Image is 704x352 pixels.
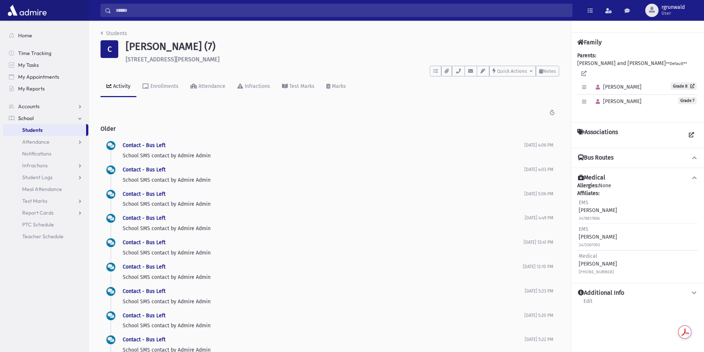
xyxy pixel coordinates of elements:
div: [PERSON_NAME] and [PERSON_NAME] [577,52,698,116]
a: Contact - Bus Left [123,312,166,319]
h4: Additional Info [578,289,624,297]
a: Contact - Bus Left [123,191,166,197]
nav: breadcrumb [101,30,127,40]
a: Enrollments [136,76,184,97]
a: Students [3,124,86,136]
h4: Medical [578,174,605,182]
span: Time Tracking [18,50,51,57]
a: Home [3,30,88,41]
span: My Appointments [18,74,59,80]
span: My Tasks [18,62,39,68]
span: Notes [543,68,556,74]
span: [DATE] 4:03 PM [524,167,553,172]
h1: [PERSON_NAME] (7) [126,40,559,53]
p: School SMS contact by Admire Admin [123,298,525,305]
span: School [18,115,34,122]
p: School SMS contact by Admire Admin [123,322,524,329]
button: Additional Info [577,289,698,297]
a: My Appointments [3,71,88,83]
span: Grade 7 [678,97,697,104]
button: Notes [536,66,559,76]
a: Contact - Bus Left [123,142,166,148]
a: Teacher Schedule [3,230,88,242]
span: [DATE] 4:49 PM [525,215,553,221]
a: Infractions [231,76,276,97]
div: Test Marks [288,83,314,89]
span: Medical [579,253,597,259]
span: Test Marks [22,198,47,204]
span: Students [22,127,42,133]
span: PTC Schedule [22,221,54,228]
a: Grade 8 [671,82,697,90]
a: Infractions [3,160,88,171]
span: My Reports [18,85,45,92]
a: Student Logs [3,171,88,183]
p: School SMS contact by Admire Admin [123,176,524,184]
a: Meal Attendance [3,183,88,195]
a: School [3,112,88,124]
span: [DATE] 5:22 PM [525,337,553,342]
span: [DATE] 5:06 PM [524,191,553,196]
span: Meal Attendance [22,186,62,192]
span: [PERSON_NAME] [592,98,642,105]
a: Activity [101,76,136,97]
span: Student Logs [22,174,52,181]
a: Time Tracking [3,47,88,59]
p: School SMS contact by Admire Admin [123,273,523,281]
small: [PHONE_NUMBER] [579,270,614,274]
button: Bus Routes [577,154,698,162]
h6: [STREET_ADDRESS][PERSON_NAME] [126,56,559,63]
span: Accounts [18,103,40,110]
a: Students [101,30,127,37]
a: Test Marks [276,76,320,97]
h2: Older [101,119,559,138]
span: EMS [579,199,588,206]
div: [PERSON_NAME] [579,199,617,222]
a: Contact - Bus Left [123,215,166,221]
a: Accounts [3,100,88,112]
a: Test Marks [3,195,88,207]
a: PTC Schedule [3,219,88,230]
p: School SMS contact by Admire Admin [123,225,525,232]
h4: Family [577,39,602,46]
a: Marks [320,76,352,97]
a: Contact - Bus Left [123,336,166,343]
span: User [662,10,685,16]
div: [PERSON_NAME] [579,225,617,249]
h4: Associations [577,129,618,142]
span: [DATE] 5:23 PM [525,288,553,294]
span: rgrunwald [662,4,685,10]
p: School SMS contact by Admire Admin [123,200,524,208]
span: [DATE] 4:06 PM [524,143,553,148]
div: Attendance [197,83,225,89]
a: Contact - Bus Left [123,239,166,246]
span: Home [18,32,32,39]
a: View all Associations [685,129,698,142]
a: Contact - Bus Left [123,264,166,270]
div: Marks [330,83,346,89]
b: Parents: [577,52,596,59]
a: My Reports [3,83,88,95]
b: Affiliates: [577,190,599,196]
div: Enrollments [149,83,178,89]
button: Medical [577,174,698,182]
span: Notifications [22,150,51,157]
a: My Tasks [3,59,88,71]
span: Teacher Schedule [22,233,64,240]
span: Attendance [22,139,50,145]
span: [DATE] 12:10 PM [523,264,553,269]
span: EMS [579,226,588,232]
a: Report Cards [3,207,88,219]
span: [DATE] 5:20 PM [524,313,553,318]
span: [DATE] 12:41 PM [524,240,553,245]
span: Infractions [22,162,48,169]
a: Attendance [184,76,231,97]
a: Contact - Bus Left [123,288,166,294]
p: School SMS contact by Admire Admin [123,249,524,257]
a: Contact - Bus Left [123,167,166,173]
div: Infractions [243,83,270,89]
div: [PERSON_NAME] [579,252,617,276]
b: Allergies: [577,182,599,189]
span: [PERSON_NAME] [592,84,642,90]
input: Search [111,4,572,17]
